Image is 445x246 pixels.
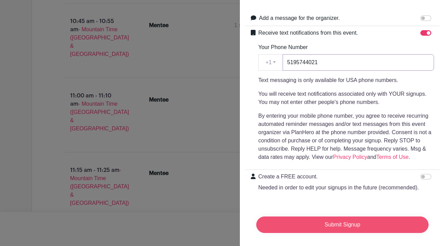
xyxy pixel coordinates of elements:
a: Terms of Use [376,154,408,160]
p: Text messaging is only available for USA phone numbers. [258,76,434,84]
label: Add a message for the organizer. [259,14,340,22]
a: Privacy Policy [333,154,367,160]
p: Needed in order to edit your signups in the future (recommended). [258,184,419,192]
input: Submit Signup [256,216,429,233]
button: +1 [258,54,283,71]
p: You will receive text notifications associated only with YOUR signups. You may not enter other pe... [258,90,434,106]
label: Your Phone Number [258,43,308,51]
p: By entering your mobile phone number, you agree to receive recurring automated reminder messages ... [258,112,434,161]
label: Receive text notifications from this event. [258,29,358,37]
p: Create a FREE account. [258,173,419,181]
